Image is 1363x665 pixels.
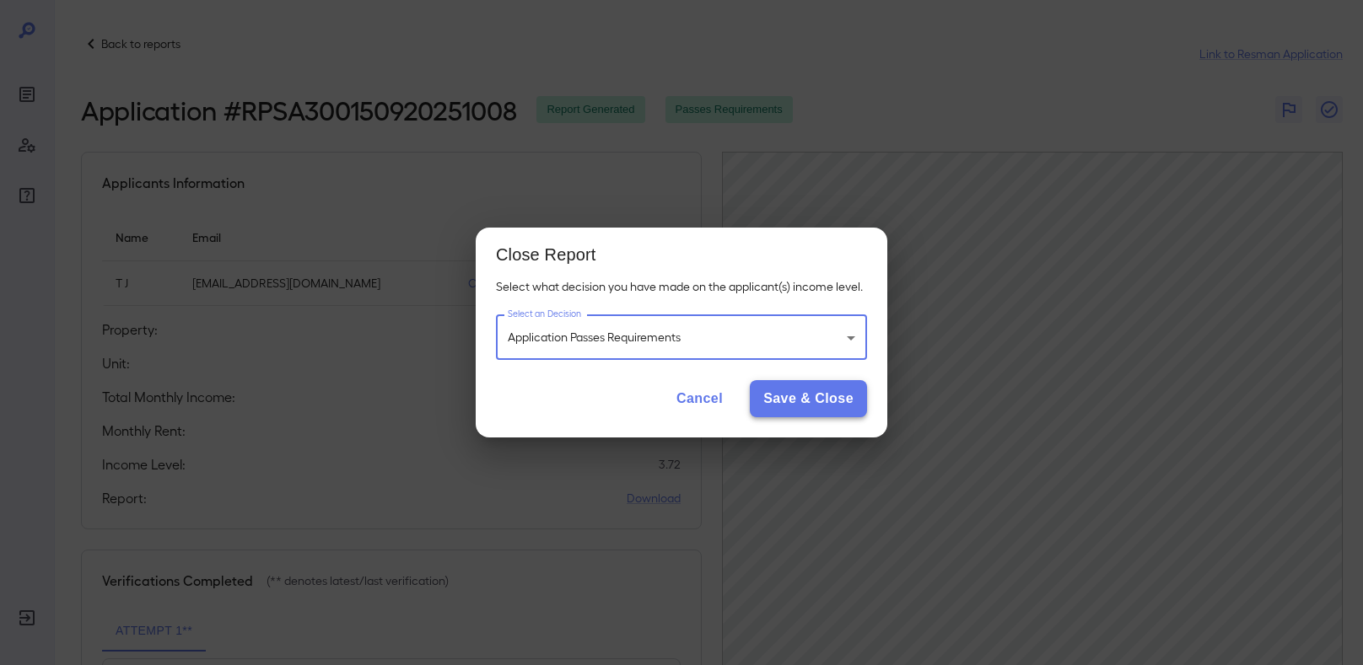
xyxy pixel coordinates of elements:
[496,315,867,360] div: Application Passes Requirements
[496,278,867,295] p: Select what decision you have made on the applicant(s) income level.
[508,308,581,320] label: Select an Decision
[663,380,736,417] button: Cancel
[750,380,867,417] button: Save & Close
[476,228,887,278] h2: Close Report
